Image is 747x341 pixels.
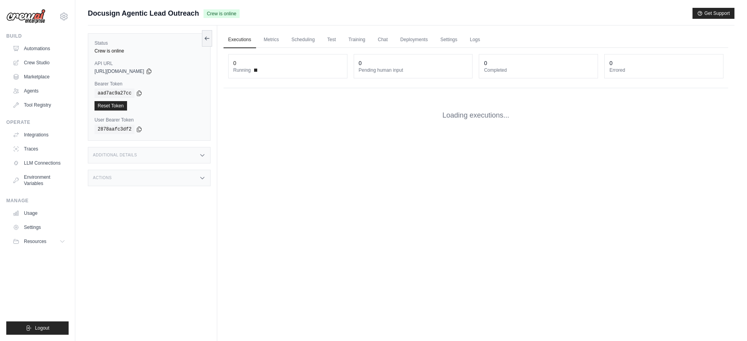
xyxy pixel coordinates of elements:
div: 0 [609,59,613,67]
a: Test [323,32,341,48]
div: Build [6,33,69,39]
a: Environment Variables [9,171,69,190]
span: Crew is online [204,9,239,18]
dt: Completed [484,67,593,73]
a: Traces [9,143,69,155]
label: API URL [95,60,204,67]
div: 0 [233,59,236,67]
span: Logout [35,325,49,331]
a: Tool Registry [9,99,69,111]
a: Usage [9,207,69,219]
a: Deployments [396,32,433,48]
div: Operate [6,119,69,125]
a: Training [344,32,370,48]
a: Reset Token [95,101,127,111]
span: Docusign Agentic Lead Outreach [88,8,199,19]
a: Settings [436,32,462,48]
code: 2878aafc3df2 [95,125,134,134]
div: 0 [359,59,362,67]
label: User Bearer Token [95,117,204,123]
a: Metrics [259,32,284,48]
label: Bearer Token [95,81,204,87]
dt: Errored [609,67,718,73]
a: Integrations [9,129,69,141]
img: Logo [6,9,45,24]
span: Running [233,67,251,73]
h3: Additional Details [93,153,137,158]
button: Logout [6,321,69,335]
a: Crew Studio [9,56,69,69]
div: 0 [484,59,487,67]
code: aad7ac9a27cc [95,89,134,98]
a: Settings [9,221,69,234]
span: [URL][DOMAIN_NAME] [95,68,144,74]
button: Resources [9,235,69,248]
span: Resources [24,238,46,245]
dt: Pending human input [359,67,468,73]
h3: Actions [93,176,112,180]
a: Agents [9,85,69,97]
div: Loading executions... [224,98,728,133]
div: Manage [6,198,69,204]
a: Automations [9,42,69,55]
label: Status [95,40,204,46]
a: Logs [465,32,485,48]
button: Get Support [692,8,734,19]
div: Crew is online [95,48,204,54]
a: Scheduling [287,32,319,48]
a: Executions [224,32,256,48]
a: Chat [373,32,393,48]
a: Marketplace [9,71,69,83]
a: LLM Connections [9,157,69,169]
